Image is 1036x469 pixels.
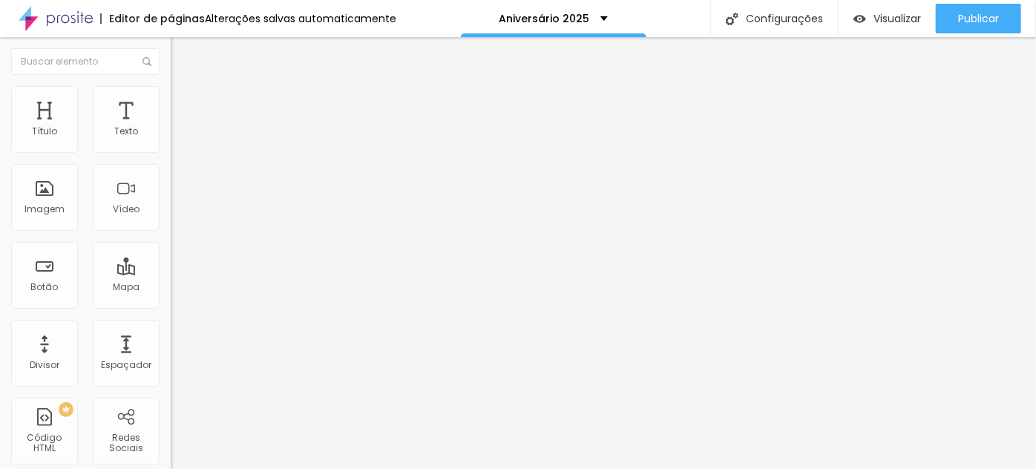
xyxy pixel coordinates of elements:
div: Alterações salvas automaticamente [205,13,396,24]
p: Aniversário 2025 [499,13,589,24]
div: Botão [31,282,59,292]
div: Editor de páginas [100,13,205,24]
button: Publicar [936,4,1021,33]
div: Texto [114,126,138,137]
iframe: Editor [171,37,1036,469]
div: Título [32,126,57,137]
span: Publicar [958,13,999,24]
input: Buscar elemento [11,48,160,75]
div: Mapa [113,282,140,292]
div: Vídeo [113,204,140,214]
img: view-1.svg [853,13,866,25]
div: Divisor [30,360,59,370]
div: Imagem [24,204,65,214]
span: Visualizar [873,13,921,24]
button: Visualizar [839,4,936,33]
img: Icone [726,13,738,25]
div: Espaçador [101,360,151,370]
div: Redes Sociais [96,433,155,454]
img: Icone [142,57,151,66]
div: Código HTML [15,433,73,454]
